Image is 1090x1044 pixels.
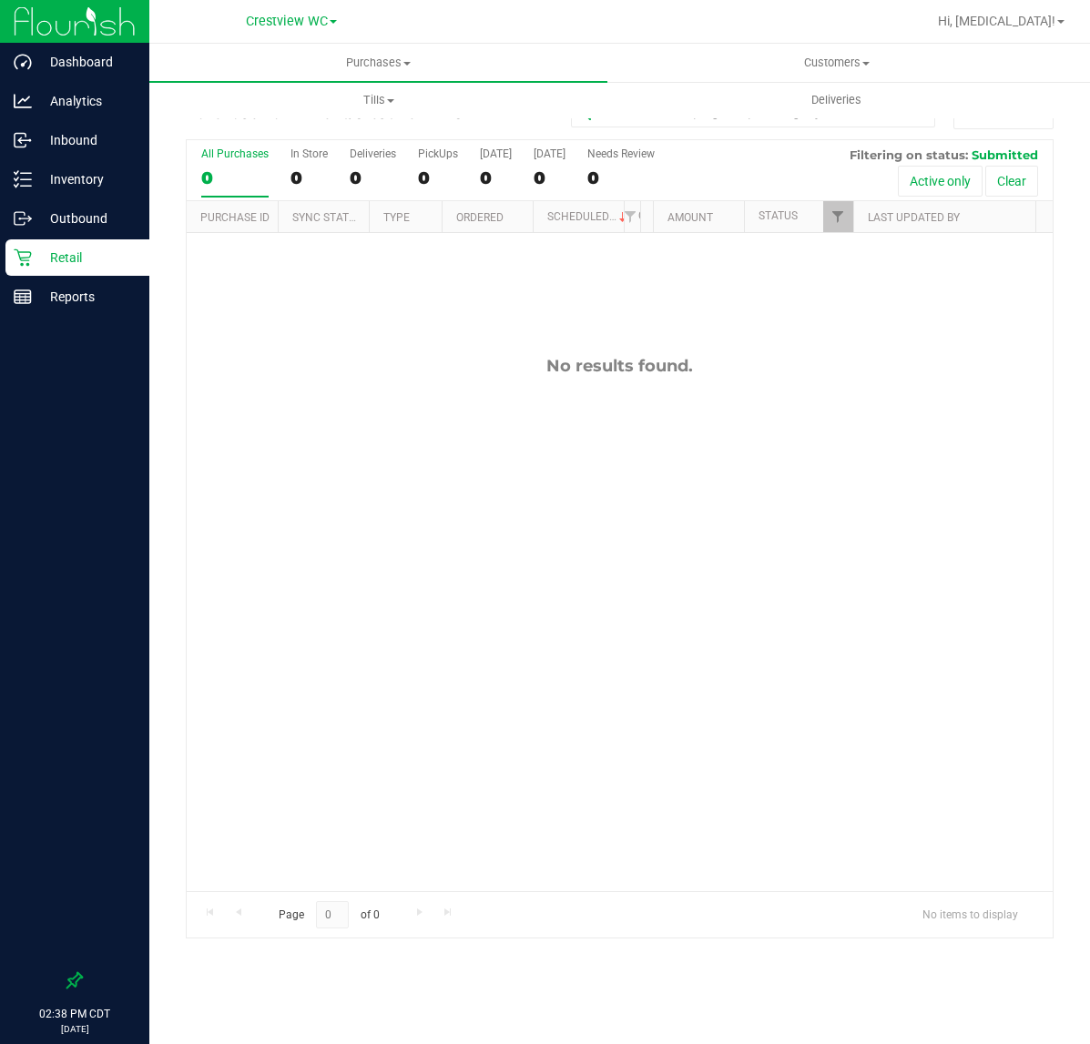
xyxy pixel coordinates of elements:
[66,971,84,989] label: Pin the sidebar to full width on large screens
[615,201,645,232] a: Filter
[418,147,458,160] div: PickUps
[14,92,32,110] inline-svg: Analytics
[8,1006,141,1022] p: 02:38 PM CDT
[480,147,512,160] div: [DATE]
[32,90,141,112] p: Analytics
[480,167,512,188] div: 0
[985,166,1038,197] button: Clear
[149,81,607,119] a: Tills
[456,211,504,224] a: Ordered
[898,166,983,197] button: Active only
[938,14,1055,28] span: Hi, [MEDICAL_DATA]!
[787,92,886,108] span: Deliveries
[32,247,141,269] p: Retail
[149,55,607,71] span: Purchases
[150,92,606,108] span: Tills
[607,81,1065,119] a: Deliveries
[350,167,396,188] div: 0
[187,356,1053,376] div: No results found.
[8,1022,141,1036] p: [DATE]
[290,147,328,160] div: In Store
[14,53,32,71] inline-svg: Dashboard
[290,167,328,188] div: 0
[32,129,141,151] p: Inbound
[608,55,1065,71] span: Customers
[759,209,798,222] a: Status
[667,211,713,224] a: Amount
[246,14,328,29] span: Crestview WC
[14,248,32,267] inline-svg: Retail
[972,147,1038,162] span: Submitted
[14,131,32,149] inline-svg: Inbound
[292,211,362,224] a: Sync Status
[32,168,141,190] p: Inventory
[14,288,32,306] inline-svg: Reports
[587,167,655,188] div: 0
[534,167,565,188] div: 0
[201,167,269,188] div: 0
[186,106,475,122] h3: Purchase Fulfillment:
[14,209,32,228] inline-svg: Outbound
[32,51,141,73] p: Dashboard
[868,211,960,224] a: Last Updated By
[534,147,565,160] div: [DATE]
[418,167,458,188] div: 0
[350,147,396,160] div: Deliveries
[201,147,269,160] div: All Purchases
[383,211,410,224] a: Type
[18,898,73,953] iframe: Resource center
[908,901,1033,928] span: No items to display
[14,170,32,188] inline-svg: Inventory
[32,208,141,229] p: Outbound
[587,147,655,160] div: Needs Review
[32,286,141,308] p: Reports
[823,201,853,232] a: Filter
[607,44,1065,82] a: Customers
[200,211,270,224] a: Purchase ID
[263,901,394,929] span: Page of 0
[149,44,607,82] a: Purchases
[547,210,630,223] a: Scheduled
[850,147,968,162] span: Filtering on status:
